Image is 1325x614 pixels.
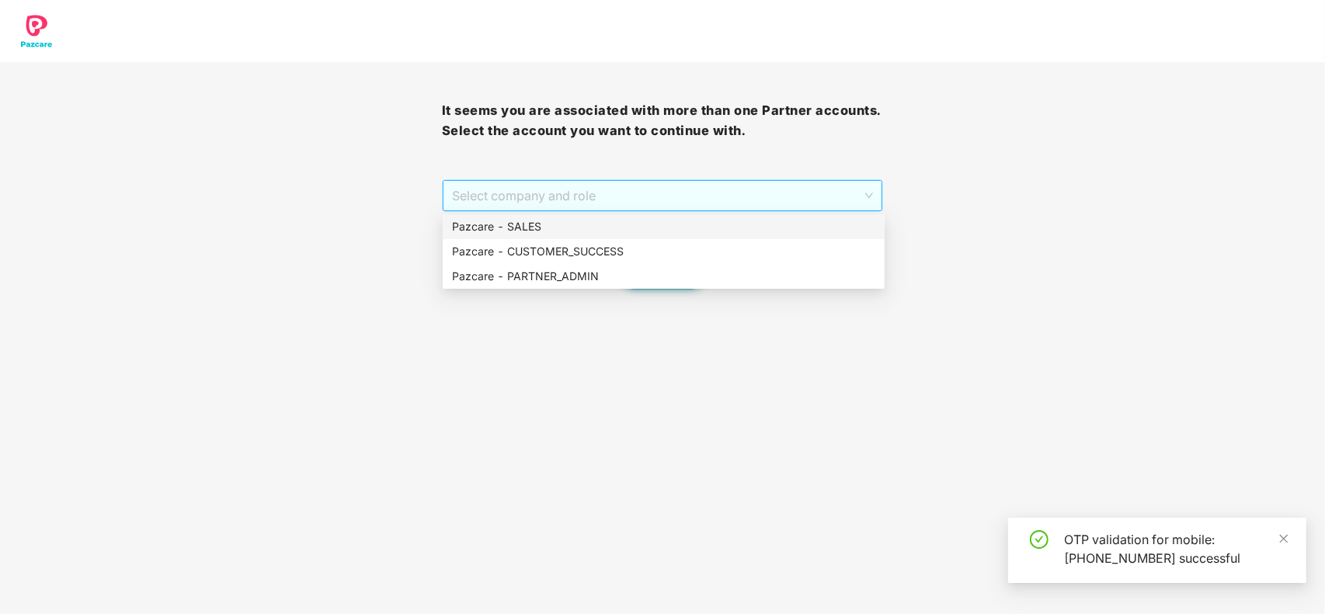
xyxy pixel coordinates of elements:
[1278,533,1289,544] span: close
[452,218,875,235] div: Pazcare - SALES
[452,243,875,260] div: Pazcare - CUSTOMER_SUCCESS
[443,239,885,264] div: Pazcare - CUSTOMER_SUCCESS
[452,181,874,210] span: Select company and role
[443,214,885,239] div: Pazcare - SALES
[452,268,875,285] div: Pazcare - PARTNER_ADMIN
[443,264,885,289] div: Pazcare - PARTNER_ADMIN
[1030,530,1049,549] span: check-circle
[1064,530,1288,567] div: OTP validation for mobile: [PHONE_NUMBER] successful
[442,101,884,140] h3: It seems you are associated with more than one Partner accounts. Select the account you want to c...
